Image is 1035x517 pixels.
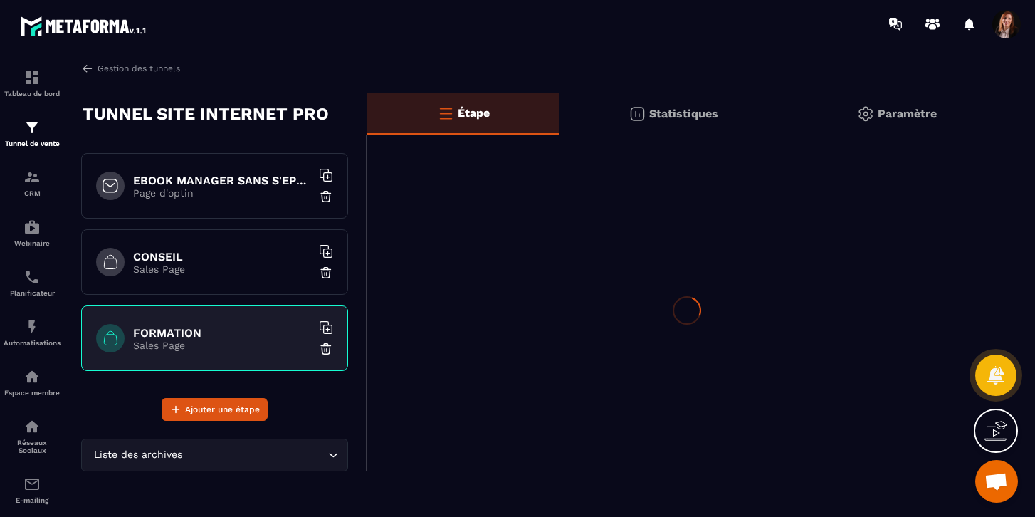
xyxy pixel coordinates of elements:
[4,407,61,465] a: social-networksocial-networkRéseaux Sociaux
[81,62,94,75] img: arrow
[437,105,454,122] img: bars-o.4a397970.svg
[133,174,311,187] h6: EBOOK MANAGER SANS S'EPUISER OFFERT
[4,140,61,147] p: Tunnel de vente
[4,496,61,504] p: E-mailing
[4,208,61,258] a: automationsautomationsWebinaire
[23,69,41,86] img: formation
[81,439,348,471] div: Search for option
[4,465,61,515] a: emailemailE-mailing
[133,187,311,199] p: Page d'optin
[23,268,41,286] img: scheduler
[185,402,260,417] span: Ajouter une étape
[878,107,937,120] p: Paramètre
[4,58,61,108] a: formationformationTableau de bord
[4,308,61,357] a: automationsautomationsAutomatisations
[458,106,490,120] p: Étape
[23,119,41,136] img: formation
[133,340,311,351] p: Sales Page
[133,326,311,340] h6: FORMATION
[319,342,333,356] img: trash
[133,250,311,263] h6: CONSEIL
[81,62,180,75] a: Gestion des tunnels
[649,107,718,120] p: Statistiques
[185,447,325,463] input: Search for option
[4,339,61,347] p: Automatisations
[4,189,61,197] p: CRM
[83,100,329,128] p: TUNNEL SITE INTERNET PRO
[319,189,333,204] img: trash
[4,357,61,407] a: automationsautomationsEspace membre
[629,105,646,122] img: stats.20deebd0.svg
[4,90,61,98] p: Tableau de bord
[133,263,311,275] p: Sales Page
[23,418,41,435] img: social-network
[4,239,61,247] p: Webinaire
[20,13,148,38] img: logo
[23,219,41,236] img: automations
[23,368,41,385] img: automations
[4,158,61,208] a: formationformationCRM
[23,318,41,335] img: automations
[975,460,1018,503] a: Ouvrir le chat
[319,266,333,280] img: trash
[857,105,874,122] img: setting-gr.5f69749f.svg
[90,447,185,463] span: Liste des archives
[23,169,41,186] img: formation
[4,108,61,158] a: formationformationTunnel de vente
[4,289,61,297] p: Planificateur
[4,389,61,397] p: Espace membre
[4,439,61,454] p: Réseaux Sociaux
[4,258,61,308] a: schedulerschedulerPlanificateur
[23,476,41,493] img: email
[162,398,268,421] button: Ajouter une étape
